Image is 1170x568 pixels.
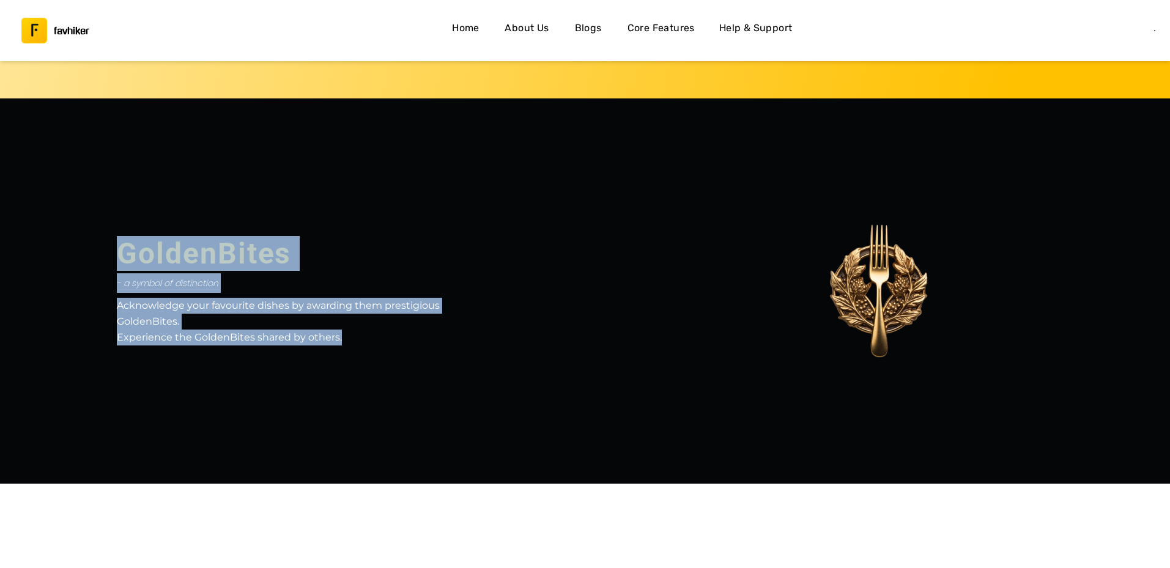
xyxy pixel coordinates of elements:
h2: - a symbol of distinction [117,273,468,293]
h4: Core Features [628,20,695,36]
a: Home [446,17,485,45]
a: About Us [500,17,554,45]
h4: Help & Support [719,20,793,36]
h3: favhiker [54,26,89,35]
span: GoldenBites [117,239,291,268]
h4: About Us [505,20,549,36]
a: Blogs [569,17,608,45]
h4: Blogs [575,20,602,36]
button: Help & Support [714,17,798,45]
h4: Home [452,20,479,36]
a: Core Features [623,17,700,45]
p: Acknowledge your favourite dishes by awarding them prestigious GoldenBites. Experience the Golden... [117,298,468,345]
